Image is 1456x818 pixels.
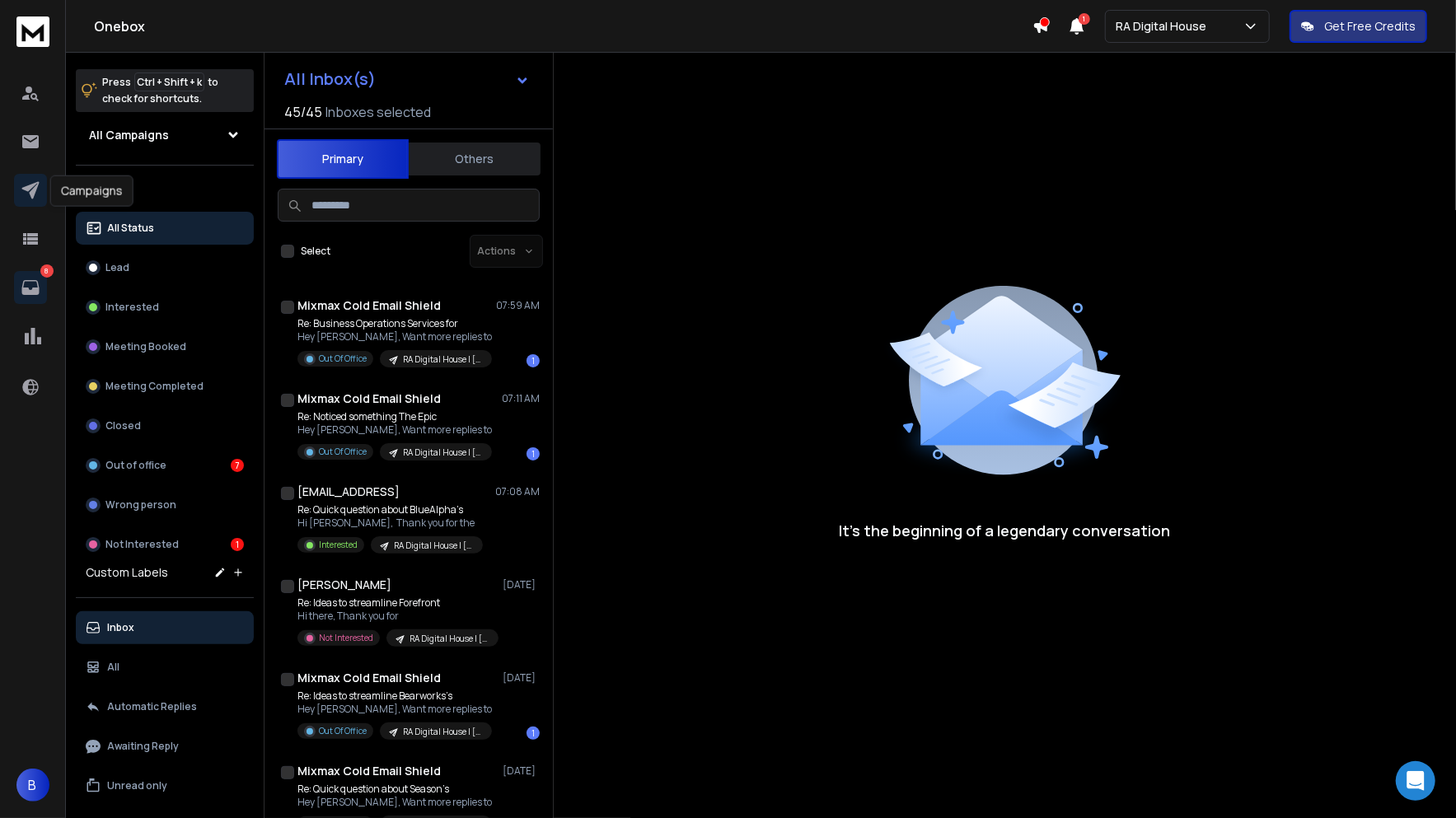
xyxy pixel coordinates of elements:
[1324,18,1416,35] p: Get Free Credits
[107,779,167,792] p: Unread only
[107,222,154,235] p: All Status
[301,245,330,258] label: Select
[297,484,400,500] h1: [EMAIL_ADDRESS]
[231,459,244,472] div: 7
[107,740,179,753] p: Awaiting Reply
[105,419,141,432] p: Closed
[134,72,204,91] span: Ctrl + Shift + k
[403,353,482,366] p: RA Digital House | [DATE]
[14,271,47,304] a: 8
[105,459,166,472] p: Out of office
[76,488,254,521] button: Wrong person
[297,703,492,716] p: Hey [PERSON_NAME], Want more replies to
[1290,10,1427,43] button: Get Free Credits
[297,503,483,517] p: Re: Quick question about BlueAlpha’s
[319,446,367,458] p: Out Of Office
[297,670,441,686] h1: Mixmax Cold Email Shield
[409,141,541,177] button: Others
[107,661,119,674] p: All
[527,354,540,367] div: 1
[297,577,391,593] h1: [PERSON_NAME]
[76,730,254,763] button: Awaiting Reply
[297,517,483,530] p: Hi [PERSON_NAME], Thank you for the
[76,651,254,684] button: All
[16,16,49,47] img: logo
[16,769,49,802] button: B
[277,139,409,179] button: Primary
[319,539,358,551] p: Interested
[76,119,254,152] button: All Campaigns
[403,446,482,459] p: RA Digital House | [DATE]
[76,291,254,324] button: Interested
[105,340,186,353] p: Meeting Booked
[297,390,441,407] h1: Mixmax Cold Email Shield
[1396,761,1435,801] div: Open Intercom Messenger
[527,727,540,740] div: 1
[40,264,54,278] p: 8
[297,796,492,809] p: Hey [PERSON_NAME], Want more replies to
[102,74,218,107] p: Press to check for shortcuts.
[502,392,540,405] p: 07:11 AM
[297,297,441,314] h1: Mixmax Cold Email Shield
[319,632,373,644] p: Not Interested
[297,317,492,330] p: Re: Business Operations Services for
[89,127,169,143] h1: All Campaigns
[76,528,254,561] button: Not Interested1
[297,689,492,703] p: Re: Ideas to streamline Bearworks’s
[527,447,540,460] div: 1
[297,610,495,623] p: Hi there, Thank you for
[403,726,482,738] p: RA Digital House | [DATE]
[105,538,179,551] p: Not Interested
[297,330,492,344] p: Hey [PERSON_NAME], Want more replies to
[107,621,134,634] p: Inbox
[325,102,431,122] h3: Inboxes selected
[76,330,254,363] button: Meeting Booked
[231,538,244,551] div: 1
[297,410,492,423] p: Re: Noticed something The Epic
[76,251,254,284] button: Lead
[105,380,204,393] p: Meeting Completed
[76,179,254,202] h3: Filters
[1079,13,1090,25] span: 1
[76,409,254,442] button: Closed
[297,783,492,796] p: Re: Quick question about Season’s
[76,690,254,723] button: Automatic Replies
[319,353,367,365] p: Out Of Office
[495,485,540,498] p: 07:08 AM
[297,763,441,779] h1: Mixmax Cold Email Shield
[297,596,495,610] p: Re: Ideas to streamline Forefront
[76,370,254,403] button: Meeting Completed
[86,564,168,581] h3: Custom Labels
[76,449,254,482] button: Out of office7
[76,611,254,644] button: Inbox
[284,71,376,87] h1: All Inbox(s)
[50,175,133,207] div: Campaigns
[297,423,492,437] p: Hey [PERSON_NAME], Want more replies to
[76,769,254,802] button: Unread only
[105,261,129,274] p: Lead
[94,16,1032,36] h1: Onebox
[105,301,159,314] p: Interested
[107,700,197,713] p: Automatic Replies
[319,725,367,737] p: Out Of Office
[496,299,540,312] p: 07:59 AM
[840,519,1171,542] p: It’s the beginning of a legendary conversation
[1116,18,1213,35] p: RA Digital House
[105,498,176,512] p: Wrong person
[503,764,540,778] p: [DATE]
[503,578,540,591] p: [DATE]
[284,102,322,122] span: 45 / 45
[394,540,473,552] p: RA Digital House | [DATE]
[503,671,540,685] p: [DATE]
[410,633,489,645] p: RA Digital House | [DATE]
[271,63,543,96] button: All Inbox(s)
[76,212,254,245] button: All Status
